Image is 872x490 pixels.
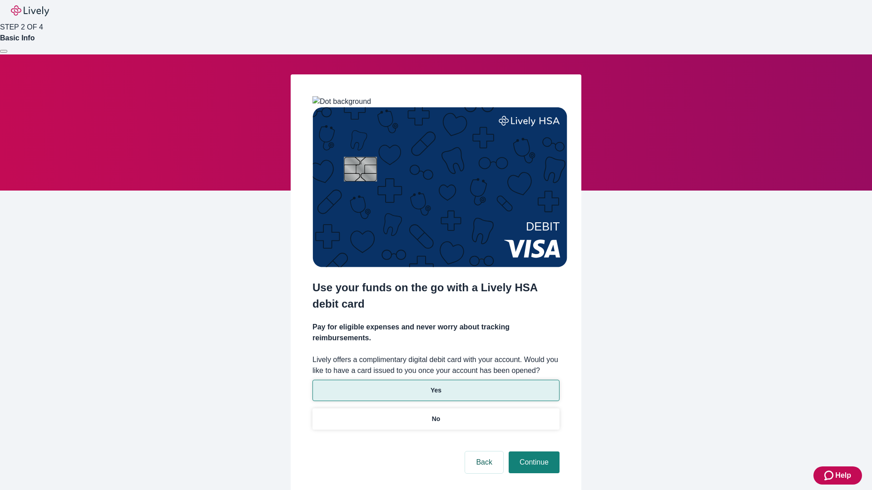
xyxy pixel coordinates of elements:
[312,107,567,267] img: Debit card
[431,386,441,395] p: Yes
[824,470,835,481] svg: Zendesk support icon
[312,322,560,343] h4: Pay for eligible expenses and never worry about tracking reimbursements.
[432,414,441,424] p: No
[465,451,503,473] button: Back
[509,451,560,473] button: Continue
[312,96,371,107] img: Dot background
[312,279,560,312] h2: Use your funds on the go with a Lively HSA debit card
[312,380,560,401] button: Yes
[312,354,560,376] label: Lively offers a complimentary digital debit card with your account. Would you like to have a card...
[312,408,560,430] button: No
[835,470,851,481] span: Help
[11,5,49,16] img: Lively
[813,466,862,485] button: Zendesk support iconHelp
